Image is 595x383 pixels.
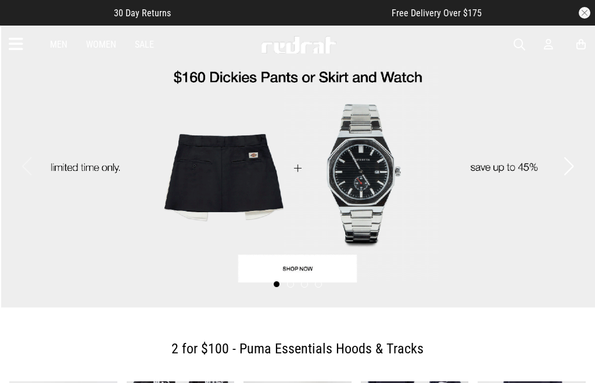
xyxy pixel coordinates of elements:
a: Sale [135,39,154,50]
iframe: Customer reviews powered by Trustpilot [194,7,368,19]
button: Next slide [561,153,576,179]
span: 30 Day Returns [114,8,171,19]
a: Women [86,39,116,50]
button: Previous slide [19,153,34,179]
a: Men [50,39,67,50]
span: Free Delivery Over $175 [392,8,482,19]
img: Redrat logo [260,36,337,53]
h2: 2 for $100 - Puma Essentials Hoods & Tracks [19,337,576,360]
